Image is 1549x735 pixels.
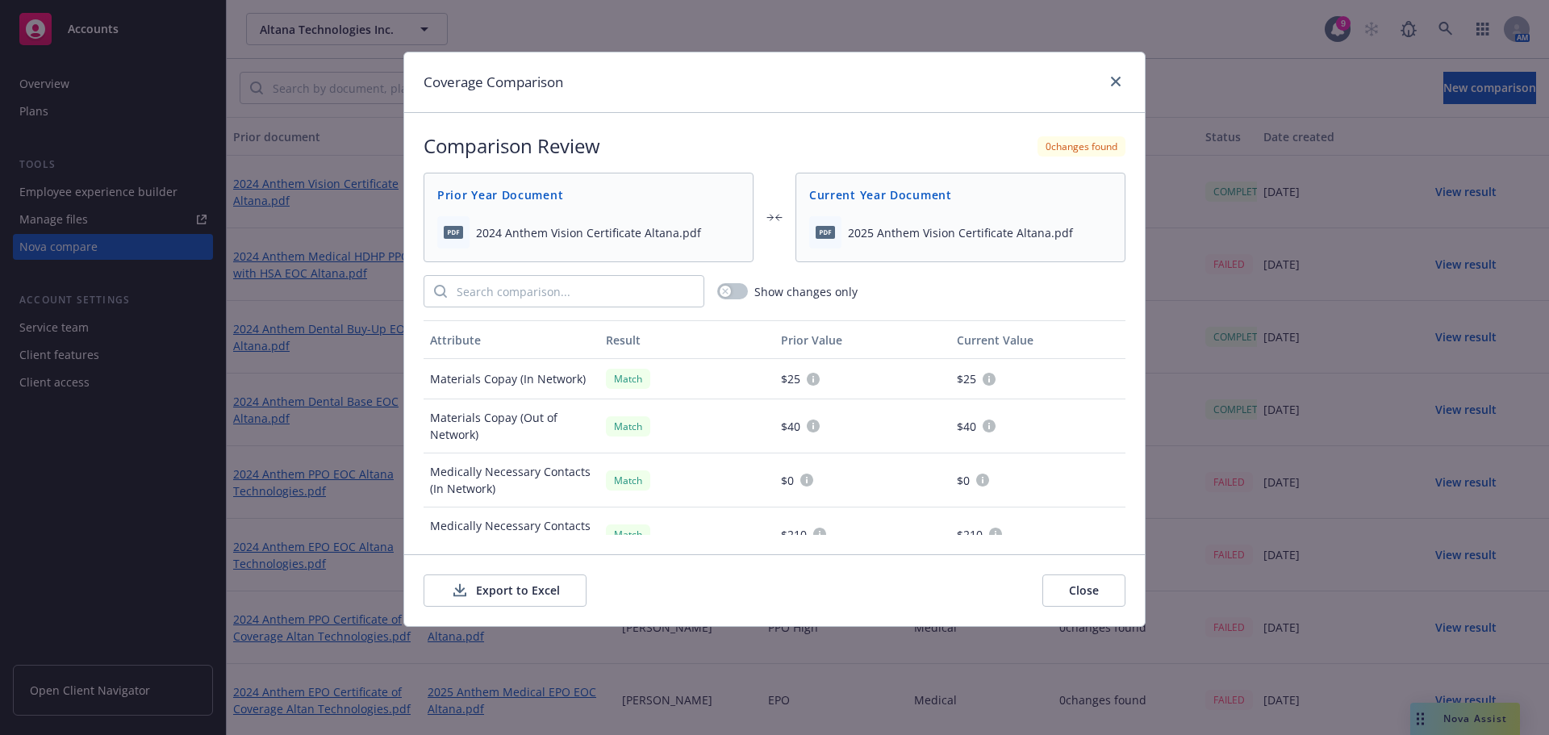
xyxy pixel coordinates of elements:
[957,418,976,435] span: $40
[424,72,563,93] h1: Coverage Comparison
[781,472,794,489] span: $0
[606,524,650,545] div: Match
[957,472,970,489] span: $0
[781,418,800,435] span: $40
[606,416,650,436] div: Match
[476,224,701,241] span: 2024 Anthem Vision Certificate Altana.pdf
[774,320,950,359] button: Prior Value
[957,370,976,387] span: $25
[606,470,650,491] div: Match
[781,370,800,387] span: $25
[606,369,650,389] div: Match
[424,574,587,607] button: Export to Excel
[606,332,769,349] div: Result
[437,186,740,203] span: Prior Year Document
[957,526,983,543] span: $210
[1106,72,1125,91] a: close
[809,186,1112,203] span: Current Year Document
[424,399,599,453] div: Materials Copay (Out of Network)
[950,320,1126,359] button: Current Value
[848,224,1073,241] span: 2025 Anthem Vision Certificate Altana.pdf
[1042,574,1125,607] button: Close
[434,285,447,298] svg: Search
[424,320,599,359] button: Attribute
[424,132,600,160] h2: Comparison Review
[424,507,599,562] div: Medically Necessary Contacts (Out of Network)
[1038,136,1125,157] div: 0 changes found
[599,320,775,359] button: Result
[957,332,1120,349] div: Current Value
[447,276,704,307] input: Search comparison...
[781,526,807,543] span: $210
[430,332,593,349] div: Attribute
[424,453,599,507] div: Medically Necessary Contacts (In Network)
[424,359,599,399] div: Materials Copay (In Network)
[754,283,858,300] span: Show changes only
[781,332,944,349] div: Prior Value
